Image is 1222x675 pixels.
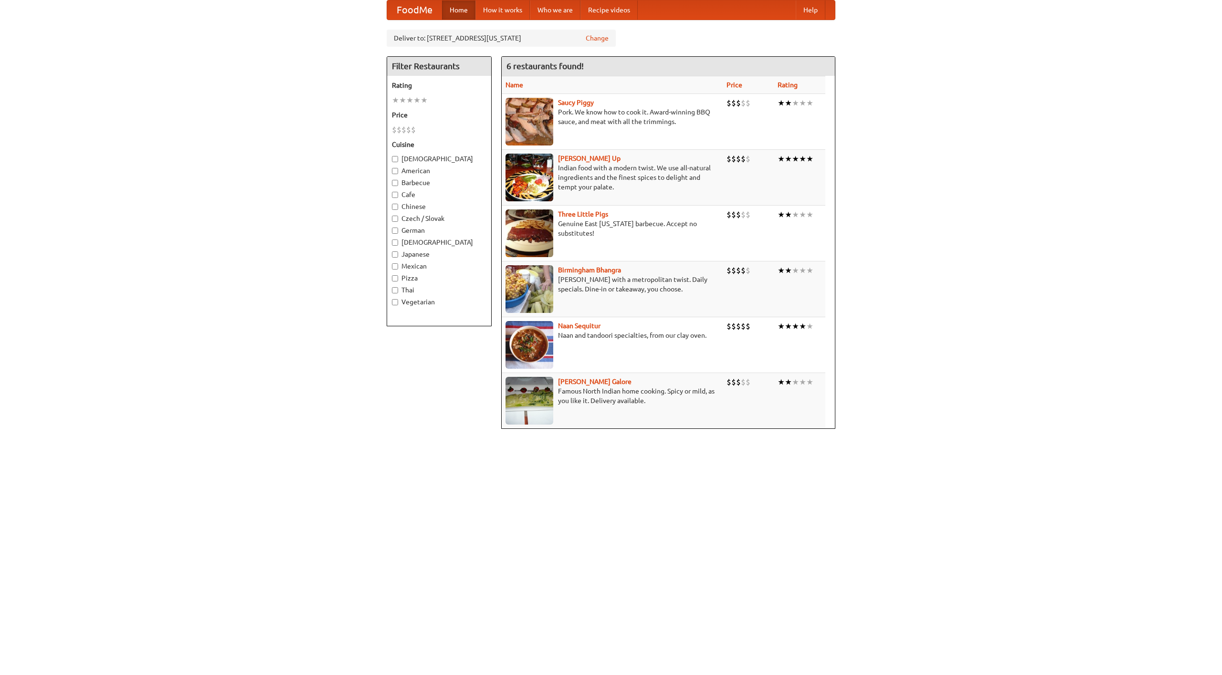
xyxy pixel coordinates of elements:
[799,98,806,108] li: ★
[392,285,486,295] label: Thai
[558,266,621,274] a: Birmingham Bhangra
[392,214,486,223] label: Czech / Slovak
[741,154,746,164] li: $
[806,98,813,108] li: ★
[392,299,398,305] input: Vegetarian
[392,297,486,307] label: Vegetarian
[778,265,785,276] li: ★
[392,239,398,246] input: [DEMOGRAPHIC_DATA]
[392,190,486,199] label: Cafe
[387,57,491,76] h4: Filter Restaurants
[731,209,736,220] li: $
[506,321,553,369] img: naansequitur.jpg
[392,140,486,149] h5: Cuisine
[806,209,813,220] li: ★
[736,154,741,164] li: $
[792,98,799,108] li: ★
[799,209,806,220] li: ★
[392,168,398,174] input: American
[727,154,731,164] li: $
[506,154,553,201] img: curryup.jpg
[736,265,741,276] li: $
[792,154,799,164] li: ★
[727,209,731,220] li: $
[778,209,785,220] li: ★
[792,265,799,276] li: ★
[506,265,553,313] img: bhangra.jpg
[799,321,806,332] li: ★
[442,0,475,20] a: Home
[806,154,813,164] li: ★
[392,251,398,258] input: Japanese
[401,125,406,135] li: $
[799,377,806,387] li: ★
[392,202,486,211] label: Chinese
[506,275,719,294] p: [PERSON_NAME] with a metropolitan twist. Daily specials. Dine-in or takeaway, you choose.
[392,81,486,90] h5: Rating
[392,156,398,162] input: [DEMOGRAPHIC_DATA]
[731,98,736,108] li: $
[392,95,399,105] li: ★
[746,154,750,164] li: $
[558,322,600,330] a: Naan Sequitur
[806,321,813,332] li: ★
[778,321,785,332] li: ★
[506,386,719,405] p: Famous North Indian home cooking. Spicy or mild, as you like it. Delivery available.
[799,265,806,276] li: ★
[731,377,736,387] li: $
[778,81,798,89] a: Rating
[506,62,584,71] ng-pluralize: 6 restaurants found!
[530,0,580,20] a: Who we are
[792,321,799,332] li: ★
[392,228,398,234] input: German
[506,209,553,257] img: littlepigs.jpg
[387,0,442,20] a: FoodMe
[796,0,825,20] a: Help
[741,98,746,108] li: $
[746,265,750,276] li: $
[746,209,750,220] li: $
[387,30,616,47] div: Deliver to: [STREET_ADDRESS][US_STATE]
[792,209,799,220] li: ★
[392,249,486,259] label: Japanese
[785,321,792,332] li: ★
[741,265,746,276] li: $
[746,98,750,108] li: $
[785,154,792,164] li: ★
[392,238,486,247] label: [DEMOGRAPHIC_DATA]
[421,95,428,105] li: ★
[506,98,553,145] img: saucy.jpg
[806,265,813,276] li: ★
[406,95,413,105] li: ★
[392,275,398,281] input: Pizza
[799,154,806,164] li: ★
[741,321,746,332] li: $
[558,378,632,385] b: [PERSON_NAME] Galore
[785,98,792,108] li: ★
[392,216,398,222] input: Czech / Slovak
[475,0,530,20] a: How it works
[558,210,608,218] a: Three Little Pigs
[785,209,792,220] li: ★
[392,180,398,186] input: Barbecue
[727,321,731,332] li: $
[558,99,594,106] b: Saucy Piggy
[392,261,486,271] label: Mexican
[778,154,785,164] li: ★
[406,125,411,135] li: $
[586,33,609,43] a: Change
[727,98,731,108] li: $
[392,226,486,235] label: German
[506,163,719,192] p: Indian food with a modern twist. We use all-natural ingredients and the finest spices to delight ...
[397,125,401,135] li: $
[736,98,741,108] li: $
[392,125,397,135] li: $
[392,204,398,210] input: Chinese
[392,178,486,187] label: Barbecue
[778,377,785,387] li: ★
[392,166,486,176] label: American
[785,377,792,387] li: ★
[736,377,741,387] li: $
[736,209,741,220] li: $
